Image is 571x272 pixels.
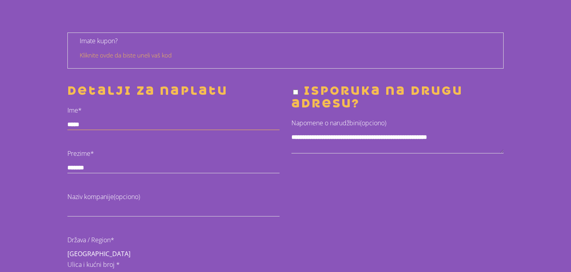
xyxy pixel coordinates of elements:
[293,90,298,95] input: Isporuka na drugu adresu?
[67,33,504,69] div: Imate kupon?
[67,84,280,97] h3: Detalji za naplatu
[67,235,280,245] label: Država / Region
[291,118,504,128] label: Napomene o narudžbini
[67,192,280,202] label: Naziv kompanije
[67,105,280,116] label: Ime
[111,236,114,244] abbr: obavezno
[90,149,94,158] abbr: obavezno
[67,148,280,159] label: Prezime
[114,192,140,201] span: (opciono)
[80,46,172,60] a: Kliknite ovde da biste uneli vaš kod
[67,259,280,270] label: Ulica i kućni broj
[78,106,82,115] abbr: obavezno
[116,260,120,269] abbr: obavezno
[360,119,386,127] span: (opciono)
[291,84,464,111] span: Isporuka na drugu adresu?
[67,249,130,258] strong: [GEOGRAPHIC_DATA]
